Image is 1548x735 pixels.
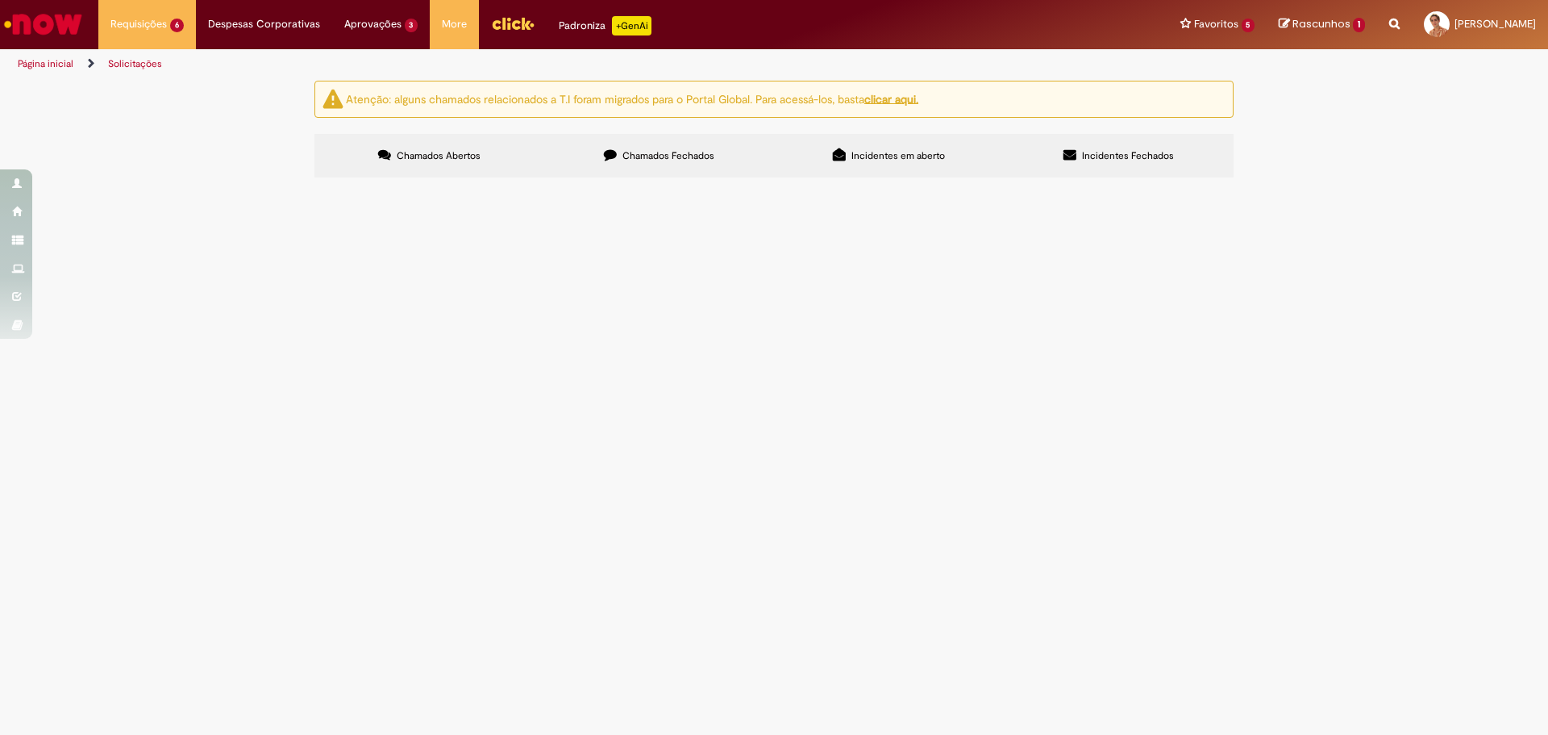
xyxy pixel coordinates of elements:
[108,57,162,70] a: Solicitações
[1454,17,1536,31] span: [PERSON_NAME]
[346,91,918,106] ng-bind-html: Atenção: alguns chamados relacionados a T.I foram migrados para o Portal Global. Para acessá-los,...
[864,91,918,106] a: clicar aqui.
[1353,18,1365,32] span: 1
[442,16,467,32] span: More
[1279,17,1365,32] a: Rascunhos
[559,16,651,35] div: Padroniza
[397,149,481,162] span: Chamados Abertos
[405,19,418,32] span: 3
[1292,16,1350,31] span: Rascunhos
[18,57,73,70] a: Página inicial
[170,19,184,32] span: 6
[344,16,402,32] span: Aprovações
[208,16,320,32] span: Despesas Corporativas
[1194,16,1238,32] span: Favoritos
[851,149,945,162] span: Incidentes em aberto
[110,16,167,32] span: Requisições
[1242,19,1255,32] span: 5
[2,8,85,40] img: ServiceNow
[12,49,1020,79] ul: Trilhas de página
[491,11,535,35] img: click_logo_yellow_360x200.png
[1082,149,1174,162] span: Incidentes Fechados
[612,16,651,35] p: +GenAi
[622,149,714,162] span: Chamados Fechados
